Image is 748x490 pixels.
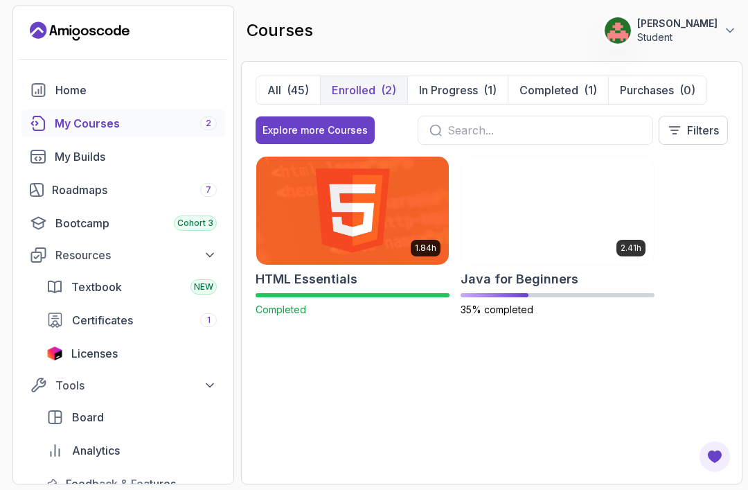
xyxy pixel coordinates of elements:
[687,122,719,139] p: Filters
[381,82,396,98] div: (2)
[30,20,130,42] a: Landing page
[483,82,497,98] div: (1)
[55,115,217,132] div: My Courses
[419,82,478,98] p: In Progress
[38,273,225,301] a: textbook
[256,270,357,289] h2: HTML Essentials
[584,82,597,98] div: (1)
[461,157,654,265] img: Java for Beginners card
[206,184,211,195] span: 7
[698,440,731,473] button: Open Feedback Button
[637,30,718,44] p: Student
[206,118,211,129] span: 2
[407,76,508,104] button: In Progress(1)
[461,304,533,315] span: 35% completed
[55,148,217,165] div: My Builds
[71,279,122,295] span: Textbook
[38,437,225,464] a: analytics
[46,347,63,360] img: jetbrains icon
[72,409,104,426] span: Board
[52,182,217,198] div: Roadmaps
[621,243,641,254] p: 2.41h
[71,345,118,362] span: Licenses
[21,373,225,398] button: Tools
[608,76,706,104] button: Purchases(0)
[55,82,217,98] div: Home
[461,270,578,289] h2: Java for Beginners
[415,243,436,254] p: 1.84h
[21,143,225,170] a: builds
[21,76,225,104] a: home
[679,82,695,98] div: (0)
[637,17,718,30] p: [PERSON_NAME]
[447,122,641,139] input: Search...
[55,215,217,231] div: Bootcamp
[604,17,737,44] button: user profile image[PERSON_NAME]Student
[38,340,225,367] a: licenses
[38,403,225,431] a: board
[21,110,225,137] a: courses
[21,176,225,204] a: roadmaps
[320,76,407,104] button: Enrolled(2)
[605,17,631,44] img: user profile image
[256,116,375,144] button: Explore more Courses
[620,82,674,98] p: Purchases
[659,116,728,145] button: Filters
[247,19,313,42] h2: courses
[519,82,578,98] p: Completed
[21,209,225,237] a: bootcamp
[177,218,213,229] span: Cohort 3
[194,281,213,292] span: NEW
[21,243,225,268] button: Resources
[55,377,217,394] div: Tools
[332,82,375,98] p: Enrolled
[262,123,368,137] div: Explore more Courses
[508,76,608,104] button: Completed(1)
[256,157,449,265] img: HTML Essentials card
[256,304,306,315] span: Completed
[72,442,120,459] span: Analytics
[207,315,211,326] span: 1
[38,306,225,334] a: certificates
[55,247,217,263] div: Resources
[267,82,281,98] p: All
[72,312,133,329] span: Certificates
[256,76,320,104] button: All(45)
[287,82,309,98] div: (45)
